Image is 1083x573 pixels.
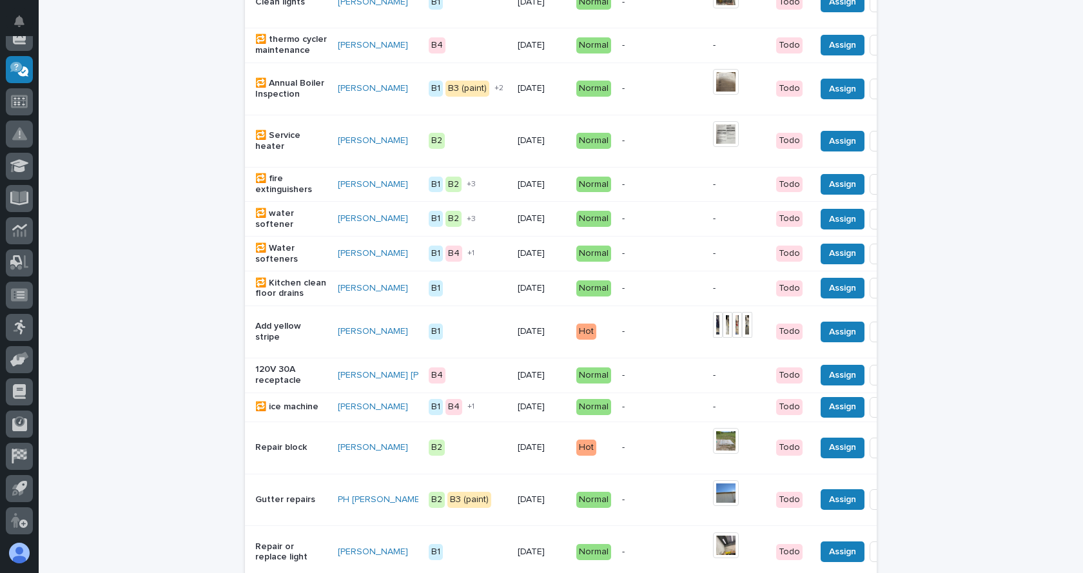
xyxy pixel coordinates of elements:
[6,539,33,567] button: users-avatar
[445,399,462,415] div: B4
[821,209,864,229] button: Assign
[245,28,971,63] tr: 🔁 thermo cycler maintenance[PERSON_NAME] B4[DATE]Normal--TodoAssignDone
[576,324,596,340] div: Hot
[338,326,408,337] a: [PERSON_NAME]
[518,402,566,413] p: [DATE]
[870,131,915,151] button: Done
[255,402,327,413] p: 🔁 ice machine
[829,37,856,53] span: Assign
[245,63,971,115] tr: 🔁 Annual Boiler Inspection[PERSON_NAME] B1B3 (paint)+2[DATE]Normal-TodoAssignDone
[429,280,443,296] div: B1
[870,489,915,510] button: Done
[338,283,408,294] a: [PERSON_NAME]
[429,367,445,384] div: B4
[255,442,327,453] p: Repair block
[622,40,703,51] p: -
[829,280,856,296] span: Assign
[821,365,864,385] button: Assign
[445,211,462,227] div: B2
[622,179,703,190] p: -
[821,174,864,195] button: Assign
[245,393,971,422] tr: 🔁 ice machine[PERSON_NAME] B1B4+1[DATE]Normal--TodoAssignDone
[576,399,611,415] div: Normal
[776,211,803,227] div: Todo
[518,326,566,337] p: [DATE]
[245,358,971,393] tr: 120V 30A receptacle[PERSON_NAME] [PERSON_NAME] B4[DATE]Normal--TodoAssignDone
[338,248,408,259] a: [PERSON_NAME]
[576,440,596,456] div: Hot
[467,249,474,257] span: + 1
[829,133,856,149] span: Assign
[467,180,476,188] span: + 3
[445,177,462,193] div: B2
[870,244,915,264] button: Done
[622,135,703,146] p: -
[576,37,611,53] div: Normal
[821,397,864,418] button: Assign
[467,403,474,411] span: + 1
[870,438,915,458] button: Done
[255,321,327,343] p: Add yellow stripe
[245,306,971,358] tr: Add yellow stripe[PERSON_NAME] B1[DATE]Hot-TodoAssignDone
[622,213,703,224] p: -
[494,84,503,92] span: + 2
[576,544,611,560] div: Normal
[576,211,611,227] div: Normal
[245,237,971,271] tr: 🔁 Water softeners[PERSON_NAME] B1B4+1[DATE]Normal--TodoAssignDone
[622,370,703,381] p: -
[821,438,864,458] button: Assign
[821,131,864,151] button: Assign
[870,209,915,229] button: Done
[429,37,445,53] div: B4
[622,248,703,259] p: -
[829,177,856,192] span: Assign
[776,492,803,508] div: Todo
[338,135,408,146] a: [PERSON_NAME]
[622,442,703,453] p: -
[429,544,443,560] div: B1
[576,177,611,193] div: Normal
[821,79,864,99] button: Assign
[870,79,915,99] button: Done
[821,278,864,298] button: Assign
[338,494,422,505] a: PH [PERSON_NAME]
[245,271,971,306] tr: 🔁 Kitchen clean floor drains[PERSON_NAME] B1[DATE]Normal--TodoAssignDone
[518,370,566,381] p: [DATE]
[255,541,327,563] p: Repair or replace light
[776,544,803,560] div: Todo
[429,492,445,508] div: B2
[776,399,803,415] div: Todo
[576,81,611,97] div: Normal
[255,34,327,56] p: 🔁 thermo cycler maintenance
[776,440,803,456] div: Todo
[16,15,33,36] div: Notifications
[713,40,766,51] p: -
[518,442,566,453] p: [DATE]
[338,83,408,94] a: [PERSON_NAME]
[429,246,443,262] div: B1
[622,326,703,337] p: -
[870,322,915,342] button: Done
[829,211,856,227] span: Assign
[776,367,803,384] div: Todo
[713,283,766,294] p: -
[429,324,443,340] div: B1
[518,135,566,146] p: [DATE]
[713,213,766,224] p: -
[338,40,408,51] a: [PERSON_NAME]
[518,83,566,94] p: [DATE]
[713,179,766,190] p: -
[829,440,856,455] span: Assign
[447,492,491,508] div: B3 (paint)
[255,364,327,386] p: 120V 30A receptacle
[518,547,566,558] p: [DATE]
[622,402,703,413] p: -
[576,246,611,262] div: Normal
[870,278,915,298] button: Done
[821,489,864,510] button: Assign
[576,133,611,149] div: Normal
[245,167,971,202] tr: 🔁 fire extinguishers[PERSON_NAME] B1B2+3[DATE]Normal--TodoAssignDone
[829,246,856,261] span: Assign
[245,115,971,167] tr: 🔁 Service heater[PERSON_NAME] B2[DATE]Normal-TodoAssignDone
[713,248,766,259] p: -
